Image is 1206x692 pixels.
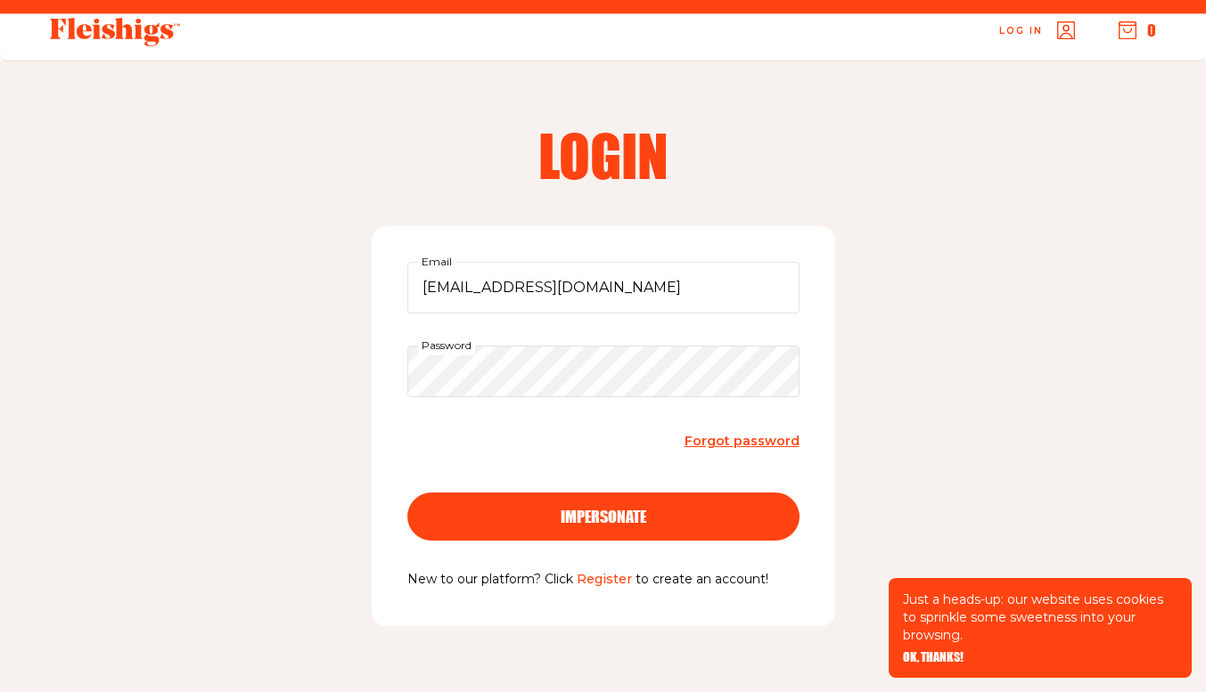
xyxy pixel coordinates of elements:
[407,493,800,541] button: impersonate
[407,262,800,313] input: Email
[903,590,1177,644] p: Just a heads-up: our website uses cookies to sprinkle some sweetness into your browsing.
[375,126,832,183] h2: Login
[1119,20,1156,40] button: 0
[685,429,800,453] a: Forgot password
[418,252,455,272] label: Email
[999,24,1043,37] span: Log in
[407,346,800,397] input: Password
[407,569,800,590] p: New to our platform? Click to create an account!
[418,336,475,355] label: Password
[999,21,1075,39] a: Log in
[561,509,646,525] span: impersonate
[903,651,964,664] button: OK, THANKS!
[685,433,800,449] span: Forgot password
[577,571,632,587] a: Register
